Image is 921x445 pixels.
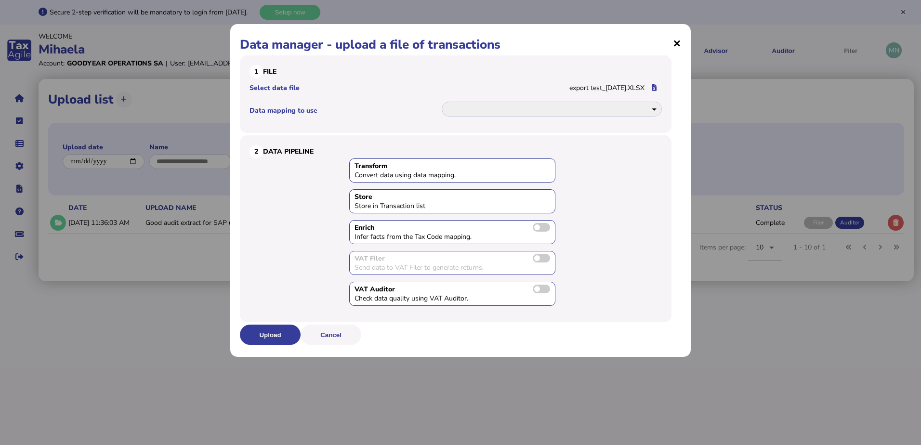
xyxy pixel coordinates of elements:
[250,79,662,97] li: export test_[DATE].XLSX
[301,325,361,345] button: Cancel
[673,34,681,52] span: ×
[250,106,441,115] label: Data mapping to use
[240,36,681,53] h1: Data manager - upload a file of transactions
[250,65,662,79] h3: File
[355,285,550,294] div: VAT Auditor
[240,325,301,345] button: Upload
[533,285,550,293] label: Send transactions to VAT Auditor
[355,232,499,241] div: Infer facts from the Tax Code mapping.
[250,145,662,158] h3: Data Pipeline
[533,254,550,262] label: Send transactions to VAT Filer
[355,170,499,180] div: Convert data using data mapping.
[355,192,550,201] div: Store
[355,223,550,232] div: Enrich
[355,263,499,272] div: Send data to VAT Filer to generate returns.
[349,251,555,275] div: No active licence
[355,201,499,210] div: Store in Transaction list
[533,223,550,232] label: Toggle to enable data enrichment
[250,65,263,79] div: 1
[250,83,568,92] label: Select data file
[349,282,555,306] div: Toggle to send data to VAT Auditor
[250,145,263,158] div: 2
[355,254,550,263] div: VAT Filer
[646,80,662,96] button: Change selected file
[355,161,550,170] div: Transform
[355,294,499,303] div: Check data quality using VAT Auditor.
